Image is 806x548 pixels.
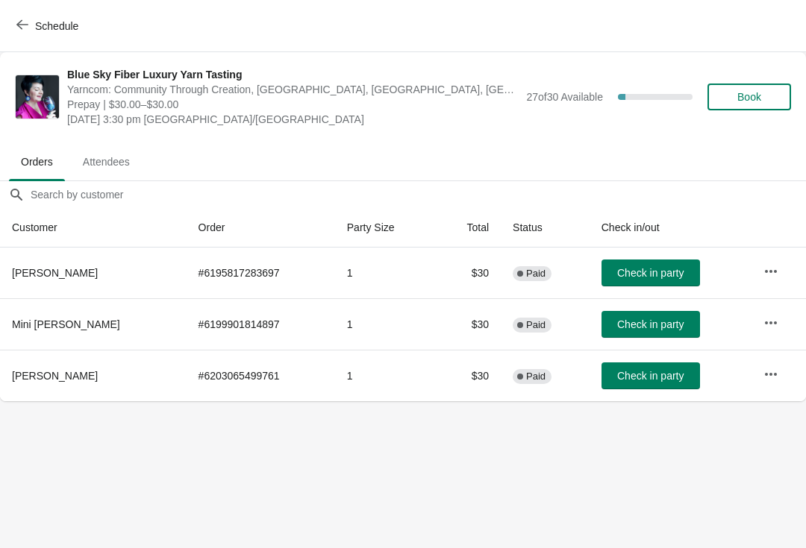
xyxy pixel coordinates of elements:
[617,370,684,382] span: Check in party
[16,75,59,119] img: Blue Sky Fiber Luxury Yarn Tasting
[436,298,501,350] td: $30
[12,318,120,330] span: Mini [PERSON_NAME]
[602,311,700,338] button: Check in party
[335,298,436,350] td: 1
[436,350,501,401] td: $30
[12,370,98,382] span: [PERSON_NAME]
[436,248,501,298] td: $30
[67,97,519,112] span: Prepay | $30.00–$30.00
[436,208,501,248] th: Total
[67,112,519,127] span: [DATE] 3:30 pm [GEOGRAPHIC_DATA]/[GEOGRAPHIC_DATA]
[737,91,761,103] span: Book
[602,259,700,286] button: Check in party
[67,82,519,97] span: Yarncom: Community Through Creation, [GEOGRAPHIC_DATA], [GEOGRAPHIC_DATA], [GEOGRAPHIC_DATA]
[707,84,791,110] button: Book
[501,208,590,248] th: Status
[617,267,684,279] span: Check in party
[7,13,90,40] button: Schedule
[71,148,142,175] span: Attendees
[335,208,436,248] th: Party Size
[67,67,519,82] span: Blue Sky Fiber Luxury Yarn Tasting
[335,248,436,298] td: 1
[526,91,603,103] span: 27 of 30 Available
[30,181,806,208] input: Search by customer
[617,318,684,330] span: Check in party
[187,208,335,248] th: Order
[335,350,436,401] td: 1
[35,20,78,32] span: Schedule
[187,298,335,350] td: # 6199901814897
[526,319,546,331] span: Paid
[12,267,98,279] span: [PERSON_NAME]
[187,350,335,401] td: # 6203065499761
[187,248,335,298] td: # 6195817283697
[526,371,546,382] span: Paid
[602,362,700,389] button: Check in party
[526,268,546,280] span: Paid
[9,148,65,175] span: Orders
[590,208,752,248] th: Check in/out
